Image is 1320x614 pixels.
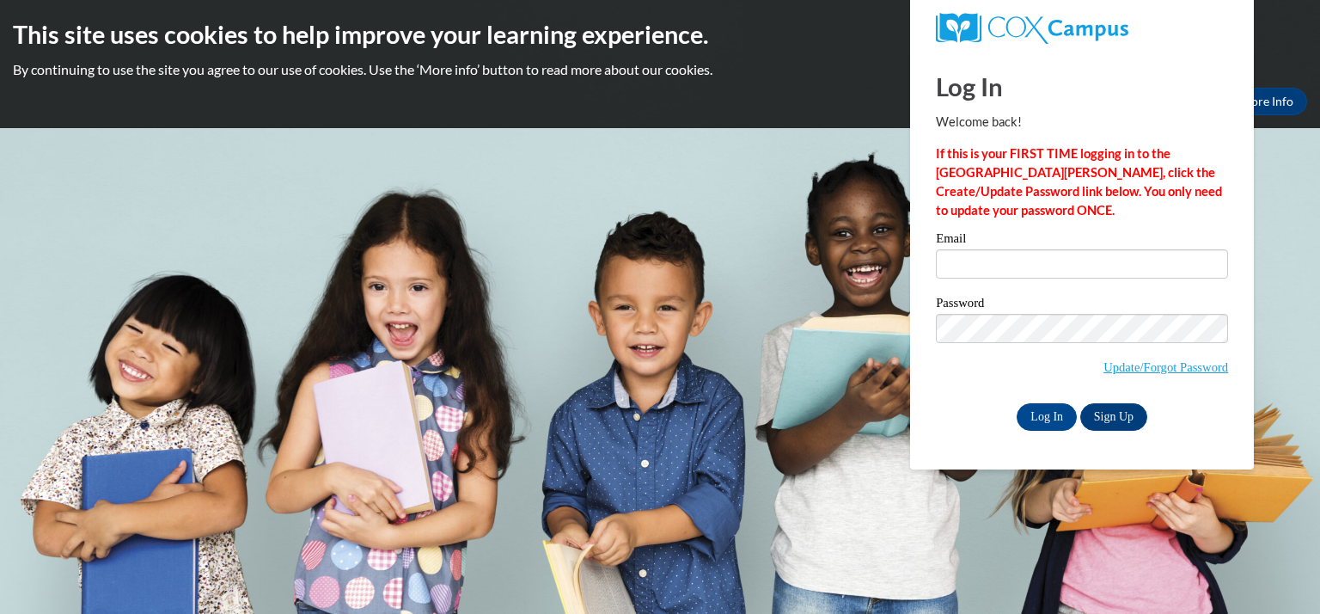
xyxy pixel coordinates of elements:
[936,13,1228,44] a: COX Campus
[936,69,1228,104] h1: Log In
[936,146,1222,218] strong: If this is your FIRST TIME logging in to the [GEOGRAPHIC_DATA][PERSON_NAME], click the Create/Upd...
[936,13,1128,44] img: COX Campus
[1017,403,1077,431] input: Log In
[936,232,1228,249] label: Email
[936,297,1228,314] label: Password
[1226,88,1307,115] a: More Info
[13,60,1307,79] p: By continuing to use the site you agree to our use of cookies. Use the ‘More info’ button to read...
[1103,360,1228,374] a: Update/Forgot Password
[13,17,1307,52] h2: This site uses cookies to help improve your learning experience.
[936,113,1228,132] p: Welcome back!
[1080,403,1147,431] a: Sign Up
